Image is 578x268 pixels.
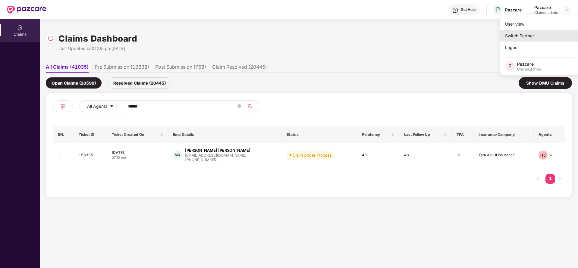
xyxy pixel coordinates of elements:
span: right [558,177,562,180]
span: P [508,62,511,70]
li: All Claims (41035) [46,64,89,73]
li: Post Submission (758) [155,64,206,73]
td: HI [452,143,474,168]
td: 1 [53,143,74,168]
span: Pendency [362,132,390,137]
li: Pre Submission (19832) [95,64,149,73]
span: All Agents [87,103,107,110]
th: Last Follow Up [399,126,452,143]
img: svg+xml;base64,PHN2ZyBpZD0iRHJvcGRvd24tMzJ4MzIiIHhtbG5zPSJodHRwOi8vd3d3LnczLm9yZy8yMDAwL3N2ZyIgd2... [565,7,570,12]
span: P [496,6,500,13]
div: Pazcare [517,61,541,67]
img: svg+xml;base64,PHN2ZyBpZD0iUmVsb2FkLTMyeDMyIiB4bWxucz0iaHR0cDovL3d3dy53My5vcmcvMjAwMC9zdmciIHdpZH... [48,35,54,41]
img: svg+xml;base64,PHN2ZyBpZD0iSGVscC0zMngzMiIgeG1sbnM9Imh0dHA6Ly93d3cudzMub3JnLzIwMDAvc3ZnIiB3aWR0aD... [452,7,458,13]
button: right [555,174,565,184]
td: 48 [357,143,399,168]
button: search [244,100,259,112]
div: Show DMU Claims [519,77,572,89]
div: [PHONE_NUMBER] [185,157,250,163]
li: Next Page [555,174,565,184]
th: Pendency [357,126,399,143]
li: Previous Page [533,174,543,184]
li: 1 [545,174,555,184]
th: Emp Details [168,126,282,143]
div: Pazcare [534,5,558,10]
div: HJ [539,151,548,160]
div: Claim Under Process [293,152,331,158]
div: Claims_admin [517,67,541,72]
div: Last Updated on 01:05 pm[DATE] [58,45,137,52]
span: caret-down [110,104,114,109]
div: [EMAIL_ADDRESS][DOMAIN_NAME] [185,153,250,157]
th: Agents [534,126,565,143]
span: Last Follow Up [404,132,442,137]
div: [PERSON_NAME] [PERSON_NAME] [185,148,250,153]
a: 1 [545,174,555,183]
th: Status [282,126,357,143]
img: New Pazcare Logo [7,6,46,14]
div: Pazcare [505,7,522,13]
th: SN. [53,126,74,143]
th: Ticket ID [74,126,107,143]
span: Ticket Created On [112,132,159,137]
span: close-circle [237,104,241,108]
div: [DATE] [112,150,163,155]
div: MR [173,151,182,160]
h1: Claims Dashboard [58,32,137,45]
th: Ticket Created On [107,126,168,143]
td: 48 [399,143,452,168]
td: Tata Aig HI Insurance [474,143,534,168]
button: left [533,174,543,184]
span: down [549,153,553,157]
span: close-circle [237,104,241,109]
div: Claims_admin [534,10,558,15]
button: All Agentscaret-down [79,100,127,112]
span: search [244,104,256,109]
span: left [536,177,540,180]
img: svg+xml;base64,PHN2ZyBpZD0iQ2xhaW0iIHhtbG5zPSJodHRwOi8vd3d3LnczLm9yZy8yMDAwL3N2ZyIgd2lkdGg9IjIwIi... [17,25,23,31]
div: 07:10 pm [112,155,163,160]
div: Open Claims (20590) [46,77,102,89]
div: Resolved Claims (20445) [108,77,171,89]
td: 156335 [74,143,107,168]
img: svg+xml;base64,PHN2ZyB4bWxucz0iaHR0cDovL3d3dy53My5vcmcvMjAwMC9zdmciIHdpZHRoPSIyNCIgaGVpZ2h0PSIyNC... [59,103,67,110]
div: Get Help [461,7,476,12]
th: Insurance Company [474,126,534,143]
th: TPA [452,126,474,143]
li: Claim Resolved (20445) [212,64,267,73]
